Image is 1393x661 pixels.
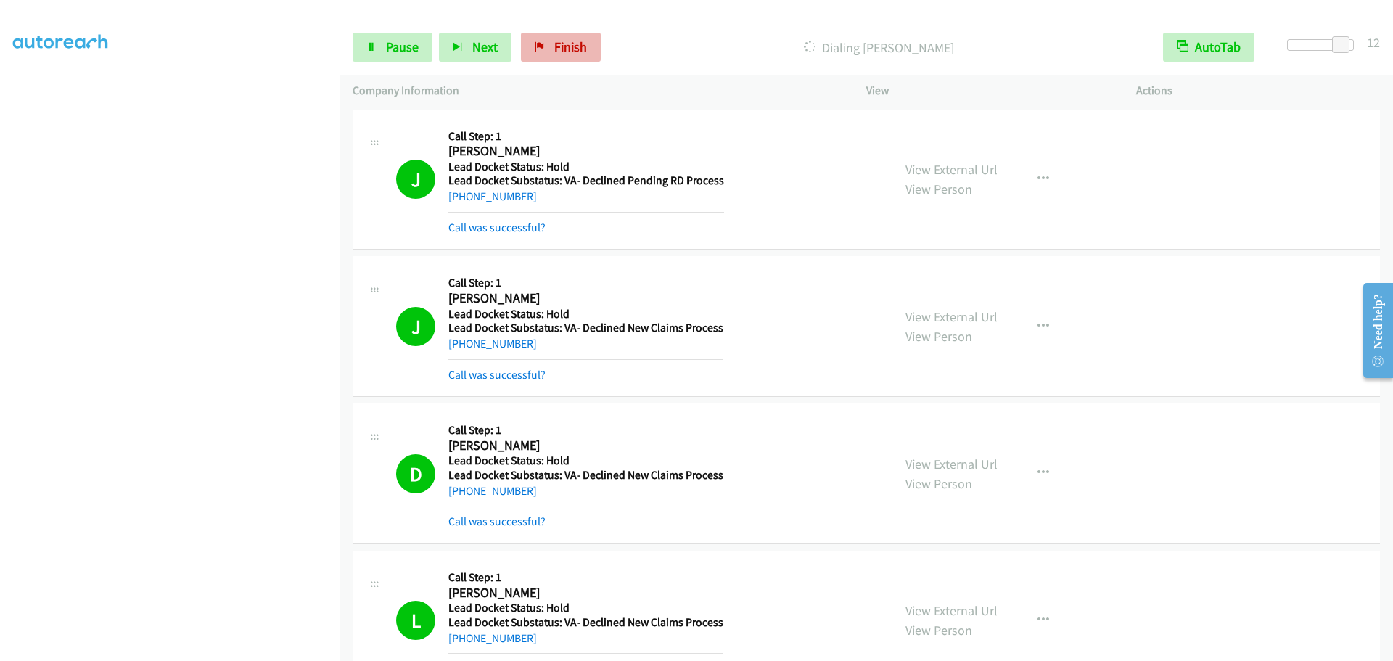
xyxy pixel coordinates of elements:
[448,321,723,335] h5: Lead Docket Substatus: VA- Declined New Claims Process
[448,189,537,203] a: [PHONE_NUMBER]
[620,38,1137,57] p: Dialing [PERSON_NAME]
[905,475,972,492] a: View Person
[448,423,723,438] h5: Call Step: 1
[905,308,998,325] a: View External Url
[448,484,537,498] a: [PHONE_NUMBER]
[448,585,718,602] h2: [PERSON_NAME]
[1351,273,1393,388] iframe: Resource Center
[448,368,546,382] a: Call was successful?
[448,468,723,483] h5: Lead Docket Substatus: VA- Declined New Claims Process
[905,622,972,639] a: View Person
[448,143,718,160] h2: [PERSON_NAME]
[448,276,723,290] h5: Call Step: 1
[866,82,1110,99] p: View
[448,438,718,454] h2: [PERSON_NAME]
[396,307,435,346] h1: J
[448,570,723,585] h5: Call Step: 1
[448,453,723,468] h5: Lead Docket Status: Hold
[448,514,546,528] a: Call was successful?
[448,290,718,307] h2: [PERSON_NAME]
[448,160,724,174] h5: Lead Docket Status: Hold
[905,181,972,197] a: View Person
[905,328,972,345] a: View Person
[396,601,435,640] h1: L
[448,307,723,321] h5: Lead Docket Status: Hold
[448,221,546,234] a: Call was successful?
[448,173,724,188] h5: Lead Docket Substatus: VA- Declined Pending RD Process
[396,454,435,493] h1: D
[439,33,511,62] button: Next
[554,38,587,55] span: Finish
[448,337,537,350] a: [PHONE_NUMBER]
[521,33,601,62] a: Finish
[448,615,723,630] h5: Lead Docket Substatus: VA- Declined New Claims Process
[1136,82,1380,99] p: Actions
[905,161,998,178] a: View External Url
[386,38,419,55] span: Pause
[472,38,498,55] span: Next
[353,33,432,62] a: Pause
[448,129,724,144] h5: Call Step: 1
[905,602,998,619] a: View External Url
[353,82,840,99] p: Company Information
[1163,33,1254,62] button: AutoTab
[1367,33,1380,52] div: 12
[905,456,998,472] a: View External Url
[448,631,537,645] a: [PHONE_NUMBER]
[448,601,723,615] h5: Lead Docket Status: Hold
[396,160,435,199] h1: J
